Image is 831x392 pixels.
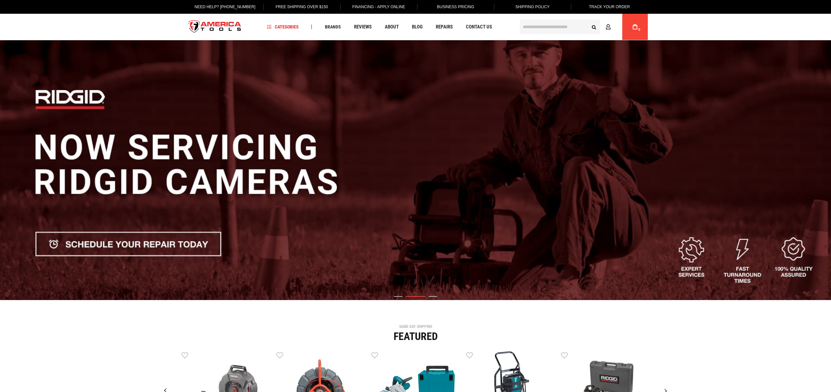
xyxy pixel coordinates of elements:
span: About [385,25,399,29]
img: America Tools [183,15,247,39]
a: Blog [409,23,426,31]
a: Categories [264,23,302,31]
button: Search [588,21,600,33]
a: 0 [629,14,641,40]
span: Repairs [436,25,453,29]
a: About [382,23,402,31]
a: Reviews [351,23,375,31]
span: Blog [412,25,423,29]
a: Contact Us [463,23,495,31]
a: Brands [322,23,344,31]
span: Brands [325,25,341,29]
span: Shipping Policy [515,5,550,9]
div: Featured [182,331,649,342]
div: SAME DAY SHIPPING [182,325,649,329]
span: 0 [638,28,640,31]
span: Contact Us [466,25,492,29]
span: Reviews [354,25,372,29]
a: store logo [183,15,247,39]
span: Categories [267,25,299,29]
a: Repairs [433,23,456,31]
